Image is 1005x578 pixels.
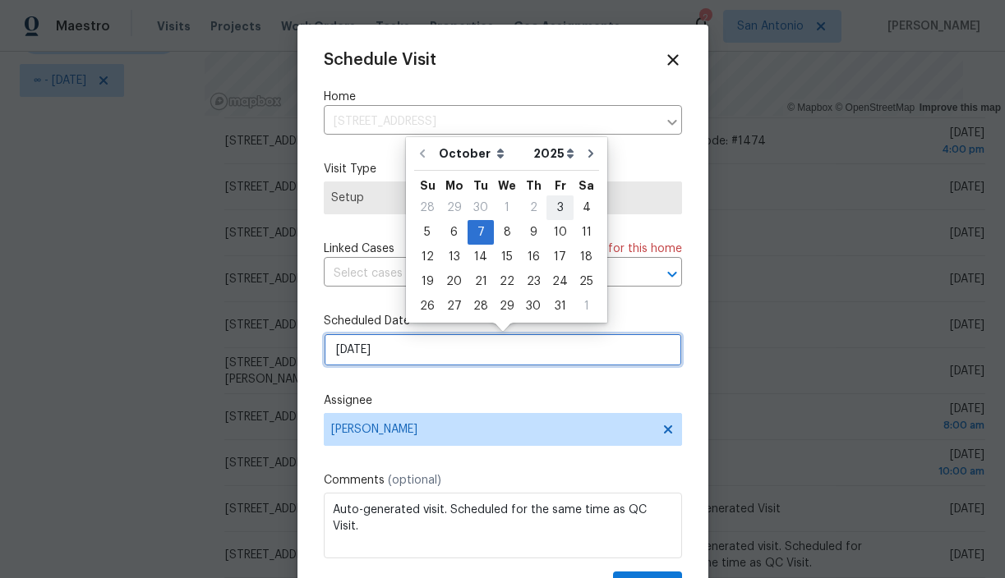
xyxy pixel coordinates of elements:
[420,180,436,191] abbr: Sunday
[324,161,682,177] label: Visit Type
[574,221,599,244] div: 11
[468,196,494,219] div: 30
[520,295,546,318] div: 30
[546,270,574,293] div: 24
[494,295,520,318] div: 29
[331,423,653,436] span: [PERSON_NAME]
[546,196,574,219] div: 3
[574,245,599,269] div: Sat Oct 18 2025
[414,270,440,293] div: 19
[574,220,599,245] div: Sat Oct 11 2025
[324,52,436,68] span: Schedule Visit
[520,270,546,293] div: 23
[331,190,675,206] span: Setup
[324,109,657,135] input: Enter in an address
[440,245,468,268] div: 13
[494,195,520,220] div: Wed Oct 01 2025
[414,294,440,319] div: Sun Oct 26 2025
[440,269,468,294] div: Mon Oct 20 2025
[494,196,520,219] div: 1
[574,195,599,220] div: Sat Oct 04 2025
[388,475,441,486] span: (optional)
[520,220,546,245] div: Thu Oct 09 2025
[445,180,463,191] abbr: Monday
[574,269,599,294] div: Sat Oct 25 2025
[468,270,494,293] div: 21
[520,269,546,294] div: Thu Oct 23 2025
[324,333,682,366] input: M/D/YYYY
[440,220,468,245] div: Mon Oct 06 2025
[574,270,599,293] div: 25
[574,245,599,268] div: 18
[579,137,603,170] button: Go to next month
[494,221,520,244] div: 8
[468,269,494,294] div: Tue Oct 21 2025
[520,196,546,219] div: 2
[324,89,682,105] label: Home
[414,220,440,245] div: Sun Oct 05 2025
[574,294,599,319] div: Sat Nov 01 2025
[468,245,494,269] div: Tue Oct 14 2025
[324,241,394,257] span: Linked Cases
[440,245,468,269] div: Mon Oct 13 2025
[414,245,440,268] div: 12
[414,195,440,220] div: Sun Sep 28 2025
[546,294,574,319] div: Fri Oct 31 2025
[324,493,682,558] textarea: Auto-generated visit. Scheduled for the same time as QC Visit.
[410,137,435,170] button: Go to previous month
[579,180,594,191] abbr: Saturday
[440,196,468,219] div: 29
[473,180,488,191] abbr: Tuesday
[494,245,520,268] div: 15
[498,180,516,191] abbr: Wednesday
[520,195,546,220] div: Thu Oct 02 2025
[440,295,468,318] div: 27
[661,263,684,286] button: Open
[468,295,494,318] div: 28
[526,180,542,191] abbr: Thursday
[414,295,440,318] div: 26
[520,245,546,269] div: Thu Oct 16 2025
[494,269,520,294] div: Wed Oct 22 2025
[324,313,682,329] label: Scheduled Date
[546,269,574,294] div: Fri Oct 24 2025
[546,245,574,269] div: Fri Oct 17 2025
[546,245,574,268] div: 17
[546,221,574,244] div: 10
[520,221,546,244] div: 9
[324,472,682,489] label: Comments
[414,196,440,219] div: 28
[468,195,494,220] div: Tue Sep 30 2025
[494,294,520,319] div: Wed Oct 29 2025
[440,221,468,244] div: 6
[664,51,682,69] span: Close
[440,294,468,319] div: Mon Oct 27 2025
[520,245,546,268] div: 16
[574,295,599,318] div: 1
[494,270,520,293] div: 22
[440,195,468,220] div: Mon Sep 29 2025
[529,141,579,166] select: Year
[468,294,494,319] div: Tue Oct 28 2025
[468,221,494,244] div: 7
[520,294,546,319] div: Thu Oct 30 2025
[494,245,520,269] div: Wed Oct 15 2025
[468,245,494,268] div: 14
[324,261,636,287] input: Select cases
[546,295,574,318] div: 31
[440,270,468,293] div: 20
[414,269,440,294] div: Sun Oct 19 2025
[555,180,566,191] abbr: Friday
[414,221,440,244] div: 5
[546,195,574,220] div: Fri Oct 03 2025
[546,220,574,245] div: Fri Oct 10 2025
[324,392,682,409] label: Assignee
[574,196,599,219] div: 4
[494,220,520,245] div: Wed Oct 08 2025
[468,220,494,245] div: Tue Oct 07 2025
[414,245,440,269] div: Sun Oct 12 2025
[435,141,529,166] select: Month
